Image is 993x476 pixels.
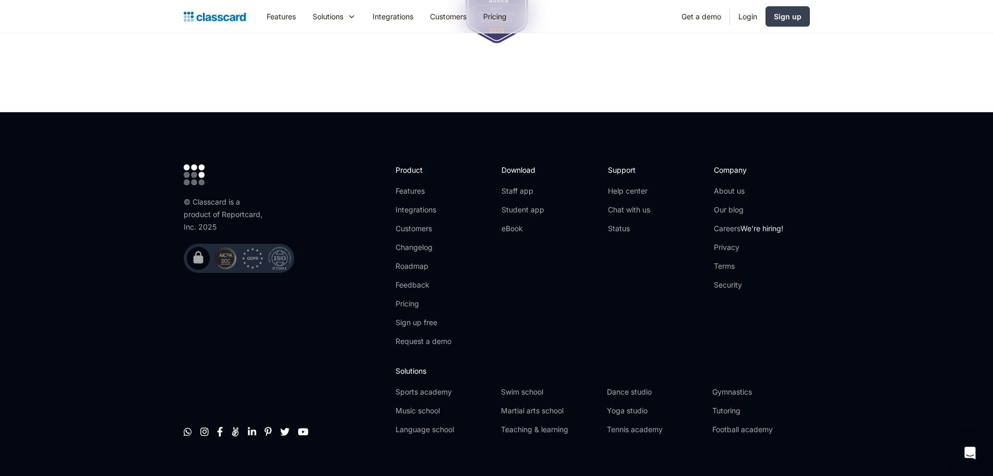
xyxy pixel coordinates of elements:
[501,164,544,175] h2: Download
[396,205,451,215] a: Integrations
[396,164,451,175] h2: Product
[265,426,272,437] a: 
[608,186,650,196] a: Help center
[298,426,308,437] a: 
[396,387,493,397] a: Sports academy
[396,336,451,347] a: Request a demo
[396,223,451,234] a: Customers
[607,424,704,435] a: Tennis academy
[608,223,650,234] a: Status
[200,426,209,437] a: 
[184,196,267,233] div: © Classcard is a product of Reportcard, Inc. 2025
[774,11,801,22] div: Sign up
[714,280,783,290] a: Security
[714,242,783,253] a: Privacy
[396,317,451,328] a: Sign up free
[958,441,983,466] div: Open Intercom Messenger
[712,387,809,397] a: Gymnastics
[304,5,364,28] div: Solutions
[364,5,422,28] a: Integrations
[396,186,451,196] a: Features
[673,5,729,28] a: Get a demo
[608,205,650,215] a: Chat with us
[607,406,704,416] a: Yoga studio
[740,224,783,233] span: We're hiring!
[712,424,809,435] a: Football academy
[475,5,515,28] a: Pricing
[714,164,783,175] h2: Company
[712,406,809,416] a: Tutoring
[396,261,451,271] a: Roadmap
[248,426,256,437] a: 
[231,426,240,437] a: 
[396,406,493,416] a: Music school
[501,186,544,196] a: Staff app
[396,424,493,435] a: Language school
[765,6,810,27] a: Sign up
[217,426,223,437] a: 
[501,406,598,416] a: Martial arts school
[396,365,809,376] h2: Solutions
[313,11,343,22] div: Solutions
[608,164,650,175] h2: Support
[714,205,783,215] a: Our blog
[258,5,304,28] a: Features
[501,387,598,397] a: Swim school
[607,387,704,397] a: Dance studio
[730,5,765,28] a: Login
[714,186,783,196] a: About us
[184,9,246,24] a: Logo
[422,5,475,28] a: Customers
[184,426,192,437] a: 
[501,205,544,215] a: Student app
[501,223,544,234] a: eBook
[714,261,783,271] a: Terms
[280,426,290,437] a: 
[714,223,783,234] a: CareersWe're hiring!
[501,424,598,435] a: Teaching & learning
[396,242,451,253] a: Changelog
[396,280,451,290] a: Feedback
[396,299,451,309] a: Pricing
